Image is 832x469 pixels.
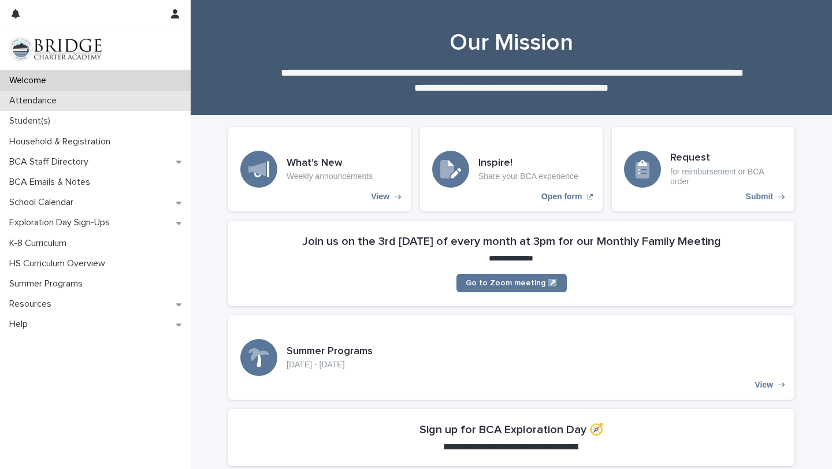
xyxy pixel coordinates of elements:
[478,172,578,181] p: Share your BCA experience
[228,127,411,211] a: View
[5,278,92,289] p: Summer Programs
[670,152,782,165] h3: Request
[419,423,604,437] h2: Sign up for BCA Exploration Day 🧭
[5,95,66,106] p: Attendance
[5,217,119,228] p: Exploration Day Sign-Ups
[456,274,567,292] a: Go to Zoom meeting ↗️
[287,172,373,181] p: Weekly announcements
[287,360,373,370] p: [DATE] - [DATE]
[612,127,794,211] a: Submit
[466,279,558,287] span: Go to Zoom meeting ↗️
[5,258,114,269] p: HS Curriculum Overview
[541,192,582,202] p: Open form
[287,345,373,358] h3: Summer Programs
[5,319,37,330] p: Help
[5,177,99,188] p: BCA Emails & Notes
[5,197,83,208] p: School Calendar
[746,192,773,202] p: Submit
[420,127,603,211] a: Open form
[755,380,773,390] p: View
[5,157,98,167] p: BCA Staff Directory
[5,75,55,86] p: Welcome
[371,192,389,202] p: View
[287,157,373,170] h3: What's New
[5,116,60,126] p: Student(s)
[5,136,120,147] p: Household & Registration
[228,29,794,57] h1: Our Mission
[9,38,102,61] img: V1C1m3IdTEidaUdm9Hs0
[5,299,61,310] p: Resources
[5,238,76,249] p: K-8 Curriculum
[228,315,794,400] a: View
[302,234,721,248] h2: Join us on the 3rd [DATE] of every month at 3pm for our Monthly Family Meeting
[478,157,578,170] h3: Inspire!
[670,167,782,187] p: for reimbursement or BCA order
